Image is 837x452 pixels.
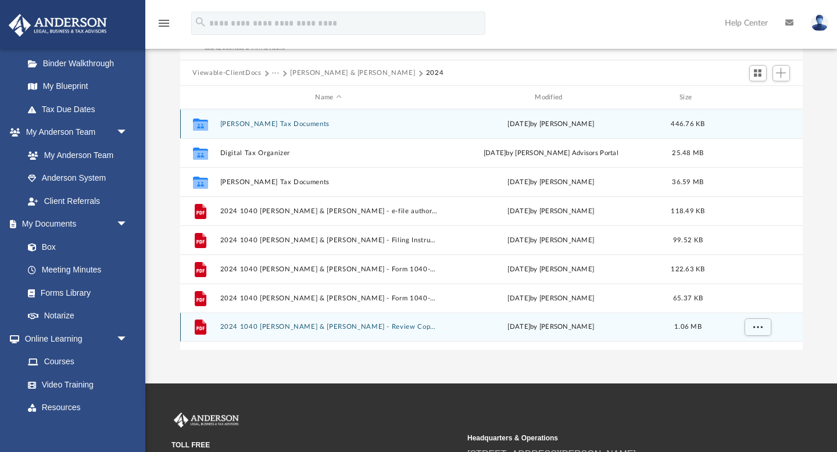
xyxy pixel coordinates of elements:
a: Resources [16,396,139,419]
a: Anderson System [16,167,139,190]
a: Forms Library [16,281,134,304]
img: Anderson Advisors Platinum Portal [171,412,241,428]
button: [PERSON_NAME] Tax Documents [220,120,437,128]
i: search [194,16,207,28]
span: arrow_drop_down [116,121,139,145]
span: 122.63 KB [671,266,704,272]
button: 2024 1040 [PERSON_NAME] & [PERSON_NAME] - Filing Instructions.pdf [220,236,437,244]
button: More options [744,318,771,336]
div: Name [219,92,437,103]
img: Anderson Advisors Platinum Portal [5,14,110,37]
button: 2024 1040 [PERSON_NAME] & [PERSON_NAME] - Form 1040-V Payment Voucher.pdf [220,295,437,302]
a: My Anderson Teamarrow_drop_down [8,121,139,144]
span: 118.49 KB [671,208,704,214]
i: menu [157,16,171,30]
span: 25.48 MB [672,150,703,156]
a: Online Learningarrow_drop_down [8,327,139,350]
button: Switch to Grid View [749,65,767,81]
a: Notarize [16,304,139,328]
button: [PERSON_NAME] Tax Documents [220,178,437,186]
button: Digital Tax Organizer [220,149,437,157]
a: Binder Walkthrough [16,52,145,75]
div: [DATE] by [PERSON_NAME] [442,322,660,332]
small: TOLL FREE [171,440,459,450]
button: 2024 1040 [PERSON_NAME] & [PERSON_NAME] - Form 1040-ES Estimated Tax Payment.pdf [220,266,437,273]
a: menu [157,22,171,30]
a: Tax Due Dates [16,98,145,121]
div: Modified [442,92,659,103]
a: My Anderson Team [16,144,134,167]
span: arrow_drop_down [116,327,139,351]
button: 2024 1040 [PERSON_NAME] & [PERSON_NAME] - Review Copy.pdf [220,324,437,331]
a: Box [16,235,134,259]
a: My Documentsarrow_drop_down [8,213,139,236]
a: Video Training [16,373,134,396]
div: grid [180,109,803,350]
button: 2024 1040 [PERSON_NAME] & [PERSON_NAME] - e-file authorization - please sign.pdf [220,207,437,215]
div: [DATE] by [PERSON_NAME] [442,293,660,304]
button: ··· [272,68,280,78]
span: 99.52 KB [673,237,702,243]
div: [DATE] by [PERSON_NAME] [442,264,660,275]
span: 36.59 MB [672,179,703,185]
div: [DATE] by [PERSON_NAME] [442,119,660,130]
div: id [185,92,214,103]
a: Courses [16,350,139,374]
div: [DATE] by [PERSON_NAME] [442,206,660,217]
a: My Blueprint [16,75,139,98]
div: [DATE] by [PERSON_NAME] [442,235,660,246]
div: Size [664,92,711,103]
img: User Pic [811,15,828,31]
div: id [716,92,797,103]
span: 1.06 MB [674,324,702,330]
a: Client Referrals [16,189,139,213]
span: 446.76 KB [671,121,704,127]
span: 65.37 KB [673,295,702,302]
div: [DATE] by [PERSON_NAME] Advisors Portal [442,148,660,159]
span: arrow_drop_down [116,213,139,236]
a: Meeting Minutes [16,259,139,282]
div: [DATE] by [PERSON_NAME] [442,177,660,188]
button: 2024 [426,68,444,78]
button: Viewable-ClientDocs [192,68,261,78]
button: [PERSON_NAME] & [PERSON_NAME] [290,68,415,78]
small: Headquarters & Operations [467,433,755,443]
button: Add [772,65,790,81]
